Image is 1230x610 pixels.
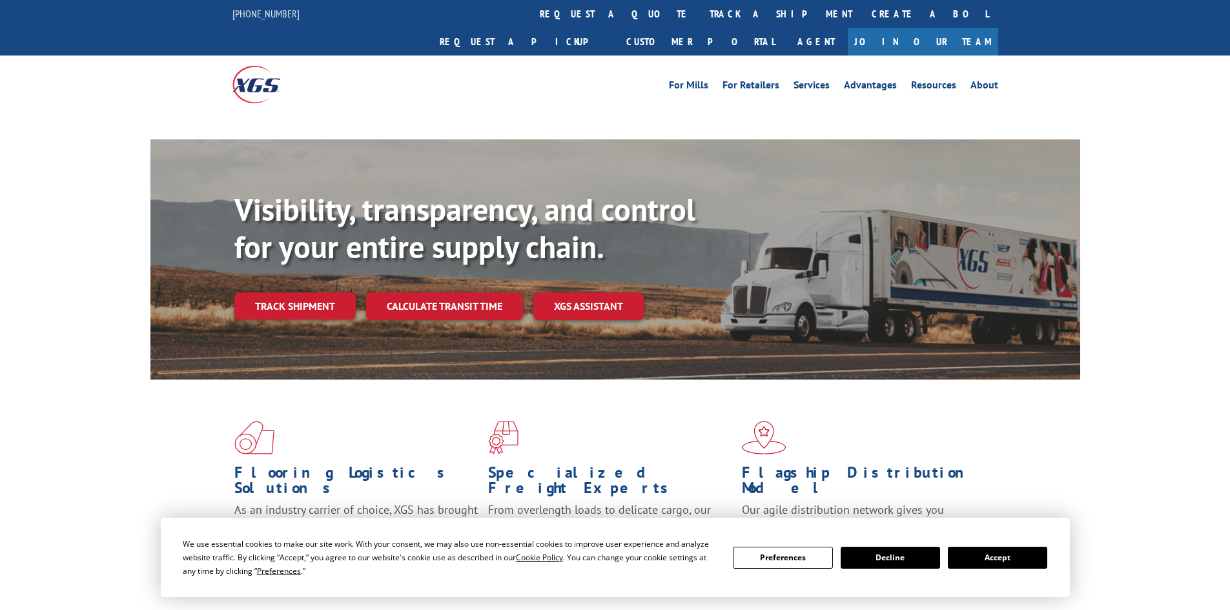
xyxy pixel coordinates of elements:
h1: Flooring Logistics Solutions [234,465,478,502]
span: Preferences [257,565,301,576]
a: Customer Portal [617,28,784,56]
a: [PHONE_NUMBER] [232,7,300,20]
a: For Mills [669,80,708,94]
p: From overlength loads to delicate cargo, our experienced staff knows the best way to move your fr... [488,502,732,560]
a: Resources [911,80,956,94]
a: Services [794,80,830,94]
a: XGS ASSISTANT [533,292,644,320]
span: Our agile distribution network gives you nationwide inventory management on demand. [742,502,979,533]
a: Join Our Team [848,28,998,56]
a: Agent [784,28,848,56]
a: For Retailers [723,80,779,94]
button: Preferences [733,547,832,569]
img: xgs-icon-focused-on-flooring-red [488,421,518,454]
h1: Specialized Freight Experts [488,465,732,502]
div: Cookie Consent Prompt [161,518,1070,597]
span: Cookie Policy [516,552,563,563]
a: Track shipment [234,292,356,320]
button: Decline [841,547,940,569]
span: As an industry carrier of choice, XGS has brought innovation and dedication to flooring logistics... [234,502,478,548]
div: We use essential cookies to make our site work. With your consent, we may also use non-essential ... [183,537,717,578]
img: xgs-icon-total-supply-chain-intelligence-red [234,421,274,454]
a: Calculate transit time [366,292,523,320]
h1: Flagship Distribution Model [742,465,986,502]
a: About [970,80,998,94]
img: xgs-icon-flagship-distribution-model-red [742,421,786,454]
a: Request a pickup [430,28,617,56]
a: Advantages [844,80,897,94]
button: Accept [948,547,1047,569]
b: Visibility, transparency, and control for your entire supply chain. [234,189,695,267]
